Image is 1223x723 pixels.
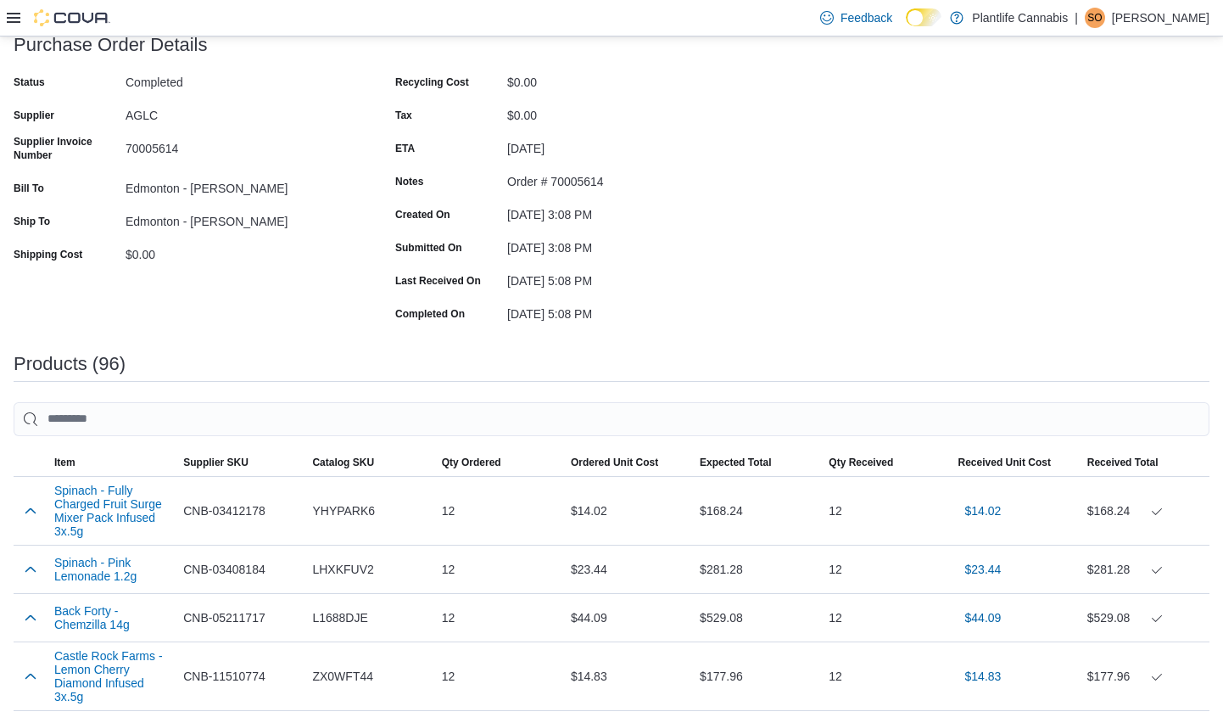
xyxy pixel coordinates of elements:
div: $14.02 [564,494,693,528]
div: $281.28 [1087,559,1203,580]
label: Ship To [14,215,50,228]
p: Plantlife Cannabis [972,8,1068,28]
span: ZX0WFT44 [312,666,373,687]
div: $0.00 [507,69,734,89]
span: Supplier SKU [183,456,249,469]
div: $281.28 [693,552,822,586]
span: Item [54,456,75,469]
div: 12 [822,494,951,528]
button: $14.83 [958,659,1008,693]
div: 12 [435,494,564,528]
span: Feedback [840,9,892,26]
div: 12 [822,601,951,635]
label: ETA [395,142,415,155]
div: $168.24 [693,494,822,528]
div: $44.09 [564,601,693,635]
button: Back Forty - Chemzilla 14g [54,604,170,631]
span: L1688DJE [312,608,367,628]
span: YHYPARK6 [312,501,375,521]
span: Expected Total [700,456,771,469]
div: Edmonton - [PERSON_NAME] [126,208,353,228]
div: 12 [822,552,951,586]
label: Submitted On [395,241,462,255]
div: $529.08 [693,601,822,635]
div: Order # 70005614 [507,168,734,188]
img: Cova [34,9,110,26]
div: $168.24 [1087,501,1203,521]
button: Catalog SKU [305,449,434,476]
span: Dark Mode [906,26,907,27]
span: Received Total [1087,456,1159,469]
h3: Products (96) [14,354,126,374]
span: $23.44 [965,561,1002,578]
div: $23.44 [564,552,693,586]
span: CNB-03408184 [183,559,265,580]
button: Castle Rock Farms - Lemon Cherry Diamond Infused 3x.5g [54,649,170,703]
div: Shaylene Orbeck [1085,8,1105,28]
label: Last Received On [395,274,481,288]
button: $14.02 [958,494,1008,528]
span: LHXKFUV2 [312,559,373,580]
span: CNB-11510774 [183,666,265,687]
span: Received Unit Cost [958,456,1051,469]
button: Spinach - Fully Charged Fruit Surge Mixer Pack Infused 3x.5g [54,484,170,538]
button: Received Total [1081,449,1209,476]
div: 12 [822,659,951,693]
div: [DATE] 5:08 PM [507,300,734,321]
button: Qty Received [822,449,951,476]
div: 70005614 [126,135,353,155]
label: Status [14,76,45,89]
div: 12 [435,659,564,693]
div: 12 [435,601,564,635]
span: $44.09 [965,609,1002,626]
div: $529.08 [1087,608,1203,628]
p: [PERSON_NAME] [1112,8,1209,28]
span: Qty Ordered [442,456,501,469]
div: [DATE] [507,135,734,155]
button: $44.09 [958,601,1008,635]
button: Supplier SKU [176,449,305,476]
label: Shipping Cost [14,248,82,261]
h3: Purchase Order Details [14,35,208,55]
label: Bill To [14,182,44,195]
span: CNB-03412178 [183,501,265,521]
input: Dark Mode [906,8,941,26]
div: 12 [435,552,564,586]
button: Ordered Unit Cost [564,449,693,476]
div: Completed [126,69,353,89]
button: Item [47,449,176,476]
div: $177.96 [693,659,822,693]
div: AGLC [126,102,353,122]
span: $14.83 [965,668,1002,685]
button: Spinach - Pink Lemonade 1.2g [54,556,170,583]
span: $14.02 [965,502,1002,519]
label: Supplier Invoice Number [14,135,119,162]
button: Received Unit Cost [952,449,1081,476]
div: [DATE] 3:08 PM [507,201,734,221]
div: $14.83 [564,659,693,693]
div: [DATE] 5:08 PM [507,267,734,288]
span: SO [1087,8,1102,28]
label: Notes [395,175,423,188]
div: $177.96 [1087,666,1203,687]
span: Ordered Unit Cost [571,456,658,469]
span: Qty Received [829,456,893,469]
label: Recycling Cost [395,76,469,89]
label: Created On [395,208,450,221]
button: $23.44 [958,552,1008,586]
div: $0.00 [507,102,734,122]
span: Catalog SKU [312,456,374,469]
div: [DATE] 3:08 PM [507,234,734,255]
div: Edmonton - [PERSON_NAME] [126,175,353,195]
label: Completed On [395,307,465,321]
span: CNB-05211717 [183,608,265,628]
button: Expected Total [693,449,822,476]
a: Feedback [813,1,899,35]
button: Qty Ordered [435,449,564,476]
label: Tax [395,109,412,122]
div: $0.00 [126,241,353,261]
p: | [1075,8,1078,28]
label: Supplier [14,109,54,122]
